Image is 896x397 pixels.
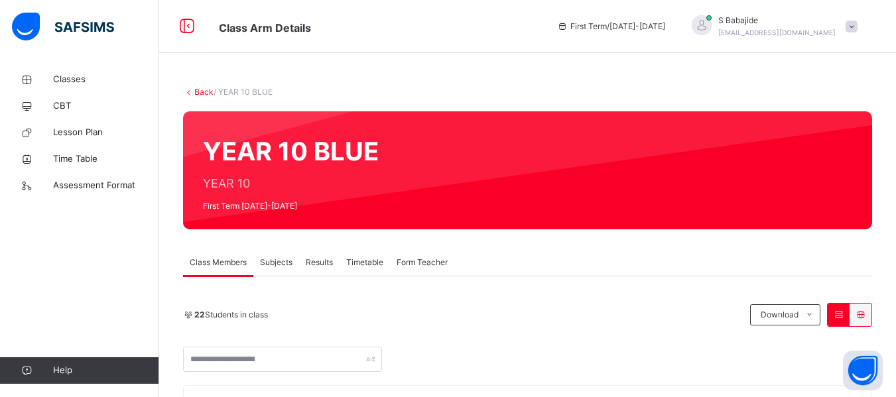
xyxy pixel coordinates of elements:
span: Assessment Format [53,179,159,192]
span: S Babajide [718,15,836,27]
span: / YEAR 10 BLUE [214,87,273,97]
span: Class Members [190,256,247,268]
span: Timetable [346,256,383,268]
span: Lesson Plan [53,126,159,139]
b: 22 [194,310,205,319]
span: Classes [53,73,159,86]
span: Download [761,309,799,321]
span: Form Teacher [397,256,448,268]
span: Subjects [260,256,292,268]
img: safsims [12,13,114,40]
span: Results [306,256,333,268]
span: Class Arm Details [219,21,311,34]
span: [EMAIL_ADDRESS][DOMAIN_NAME] [718,28,836,36]
a: Back [194,87,214,97]
span: Students in class [194,309,268,321]
span: session/term information [557,21,665,32]
span: Help [53,364,159,377]
button: Open asap [843,351,883,390]
span: CBT [53,99,159,113]
span: Time Table [53,152,159,166]
div: SBabajide [678,15,864,38]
